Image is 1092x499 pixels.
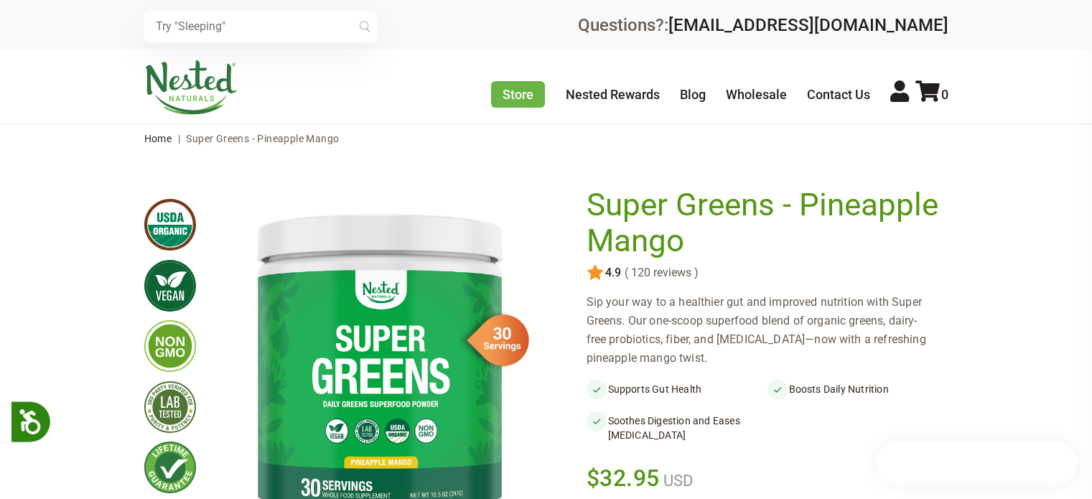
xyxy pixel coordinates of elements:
[491,81,545,108] a: Store
[457,309,529,371] img: sg-servings-30.png
[660,472,693,490] span: USD
[807,87,870,102] a: Contact Us
[587,462,661,494] span: $32.95
[668,15,948,35] a: [EMAIL_ADDRESS][DOMAIN_NAME]
[876,442,1078,485] iframe: Button to open loyalty program pop-up
[144,133,172,144] a: Home
[604,266,621,279] span: 4.9
[587,411,767,445] li: Soothes Digestion and Eases [MEDICAL_DATA]
[144,11,377,42] input: Try "Sleeping"
[144,442,196,493] img: lifetimeguarantee
[144,260,196,312] img: vegan
[587,293,948,368] div: Sip your way to a healthier gut and improved nutrition with Super Greens. Our one-scoop superfood...
[186,133,339,144] span: Super Greens - Pineapple Mango
[174,133,184,144] span: |
[578,17,948,34] div: Questions?:
[680,87,706,102] a: Blog
[587,379,767,399] li: Supports Gut Health
[621,266,699,279] span: ( 120 reviews )
[767,379,948,399] li: Boosts Daily Nutrition
[587,264,604,281] img: star.svg
[144,320,196,372] img: gmofree
[566,87,660,102] a: Nested Rewards
[915,87,948,102] a: 0
[144,199,196,251] img: usdaorganic
[144,124,948,153] nav: breadcrumbs
[144,381,196,433] img: thirdpartytested
[144,60,238,115] img: Nested Naturals
[726,87,787,102] a: Wholesale
[941,87,948,102] span: 0
[587,187,941,258] h1: Super Greens - Pineapple Mango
